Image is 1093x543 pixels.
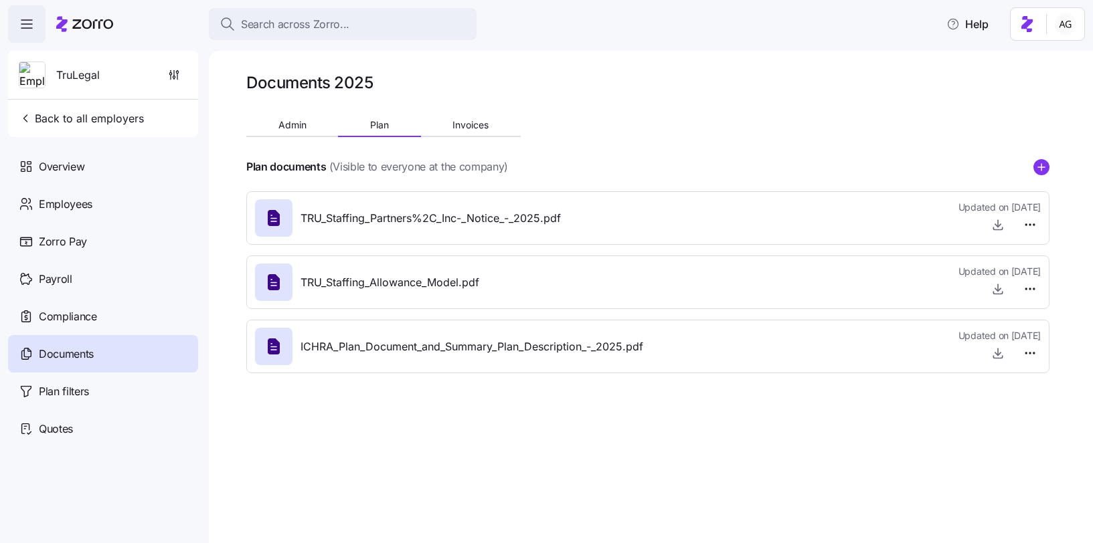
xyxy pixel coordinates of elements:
[246,72,373,93] h1: Documents 2025
[8,410,198,447] a: Quotes
[958,329,1041,342] span: Updated on [DATE]
[13,105,149,132] button: Back to all employers
[946,16,989,32] span: Help
[39,158,84,175] span: Overview
[8,185,198,223] a: Employees
[8,148,198,185] a: Overview
[8,223,198,260] a: Zorro Pay
[278,120,307,130] span: Admin
[452,120,489,130] span: Invoices
[301,338,643,355] span: ICHRA_Plan_Document_and_Summary_Plan_Description_-_2025.pdf
[39,196,92,213] span: Employees
[241,16,349,33] span: Search across Zorro...
[958,201,1041,214] span: Updated on [DATE]
[39,383,89,400] span: Plan filters
[8,260,198,298] a: Payroll
[8,372,198,410] a: Plan filters
[301,210,561,227] span: TRU_Staffing_Partners%2C_Inc-_Notice_-_2025.pdf
[8,335,198,372] a: Documents
[301,274,479,291] span: TRU_Staffing_Allowance_Model.pdf
[19,62,45,89] img: Employer logo
[246,159,327,175] h4: Plan documents
[19,110,144,126] span: Back to all employers
[958,265,1041,278] span: Updated on [DATE]
[56,67,100,84] span: TruLegal
[39,271,72,288] span: Payroll
[936,11,999,37] button: Help
[209,8,477,40] button: Search across Zorro...
[39,421,73,437] span: Quotes
[39,346,94,362] span: Documents
[1055,13,1076,35] img: 5fc55c57e0610270ad857448bea2f2d5
[370,120,389,130] span: Plan
[8,298,198,335] a: Compliance
[39,233,87,250] span: Zorro Pay
[329,158,508,175] span: (Visible to everyone at the company)
[1033,159,1049,175] svg: add icon
[39,308,97,325] span: Compliance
